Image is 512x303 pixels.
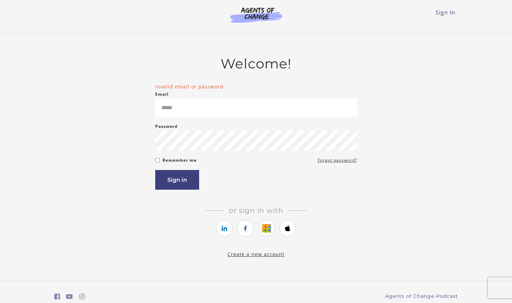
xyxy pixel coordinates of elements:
[216,220,233,237] a: https://courses.thinkific.com/users/auth/linkedin?ss%5Breferral%5D=&ss%5Buser_return_to%5D=&ss%5B...
[223,7,289,23] img: Agents of Change Logo
[279,220,296,237] a: https://courses.thinkific.com/users/auth/apple?ss%5Breferral%5D=&ss%5Buser_return_to%5D=&ss%5Bvis...
[258,220,275,237] a: https://courses.thinkific.com/users/auth/google?ss%5Breferral%5D=&ss%5Buser_return_to%5D=&ss%5Bvi...
[227,251,285,257] a: Create a new account
[162,156,197,164] label: Remember me
[155,122,178,131] label: Password
[155,56,357,72] h2: Welcome!
[66,293,73,300] i: https://www.youtube.com/c/AgentsofChangeTestPrepbyMeaganMitchell (Open in a new window)
[155,170,199,190] button: Sign in
[436,9,455,16] a: Sign In
[79,293,85,300] i: https://www.instagram.com/agentsofchangeprep/ (Open in a new window)
[237,220,254,237] a: https://courses.thinkific.com/users/auth/facebook?ss%5Breferral%5D=&ss%5Buser_return_to%5D=&ss%5B...
[318,156,357,164] a: Forgot password?
[223,206,289,215] span: Or sign in with
[155,90,169,98] label: Email
[54,293,60,300] i: https://www.facebook.com/groups/aswbtestprep (Open in a new window)
[79,292,85,302] a: https://www.instagram.com/agentsofchangeprep/ (Open in a new window)
[155,83,357,90] li: Invalid email or password.
[385,293,458,300] a: Agents of Change Podcast
[54,292,60,302] a: https://www.facebook.com/groups/aswbtestprep (Open in a new window)
[66,292,73,302] a: https://www.youtube.com/c/AgentsofChangeTestPrepbyMeaganMitchell (Open in a new window)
